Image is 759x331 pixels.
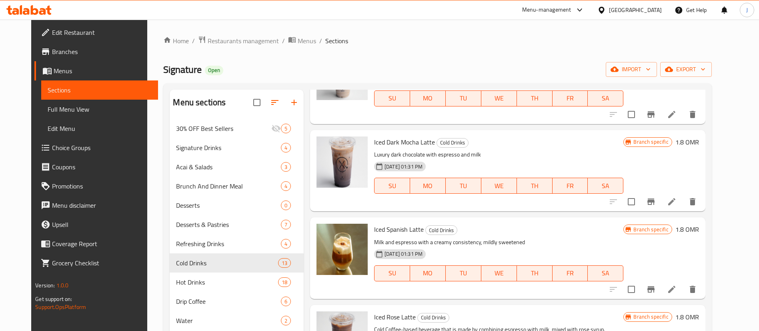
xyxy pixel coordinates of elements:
[281,201,291,210] div: items
[556,92,585,104] span: FR
[281,143,291,152] div: items
[556,267,585,279] span: FR
[56,280,69,291] span: 1.0.0
[446,178,481,194] button: TU
[34,196,158,215] a: Menu disclaimer
[163,36,189,46] a: Home
[517,90,553,106] button: TH
[205,67,223,74] span: Open
[34,42,158,61] a: Branches
[612,64,651,74] span: import
[170,273,304,292] div: Hot Drinks18
[446,90,481,106] button: TU
[34,23,158,42] a: Edit Restaurant
[630,313,671,321] span: Branch specific
[325,36,348,46] span: Sections
[553,90,588,106] button: FR
[374,178,410,194] button: SU
[282,36,285,46] li: /
[284,93,304,112] button: Add section
[437,138,468,147] span: Cold Drinks
[591,92,620,104] span: SA
[278,279,290,286] span: 18
[374,150,623,160] p: Luxury dark chocolate with espresso and milk
[630,138,671,146] span: Branch specific
[418,313,449,322] span: Cold Drinks
[641,105,661,124] button: Branch-specific-item
[556,180,585,192] span: FR
[176,277,278,287] div: Hot Drinks
[485,92,514,104] span: WE
[163,36,711,46] nav: breadcrumb
[41,80,158,100] a: Sections
[449,92,478,104] span: TU
[683,105,702,124] button: delete
[381,250,426,258] span: [DATE] 01:31 PM
[35,280,55,291] span: Version:
[265,93,284,112] span: Sort sections
[176,143,280,152] div: Signature Drinks
[176,297,280,306] span: Drip Coffee
[425,225,457,235] div: Cold Drinks
[281,317,290,325] span: 2
[170,119,304,138] div: 30% OFF Best Sellers5
[52,28,152,37] span: Edit Restaurant
[281,240,290,248] span: 4
[683,192,702,211] button: delete
[281,298,290,305] span: 6
[606,62,657,77] button: import
[316,136,368,188] img: Iced Dark Mocha Latte
[746,6,748,14] span: J
[35,294,72,304] span: Get support on:
[410,90,446,106] button: MO
[176,220,280,229] span: Desserts & Pastries
[374,311,416,323] span: Iced Rose Latte
[675,224,699,235] h6: 1.8 OMR
[176,124,271,133] span: 30% OFF Best Sellers
[588,265,623,281] button: SA
[278,259,290,267] span: 13
[449,267,478,279] span: TU
[630,226,671,233] span: Branch specific
[319,36,322,46] li: /
[591,267,620,279] span: SA
[170,157,304,177] div: Acai & Salads3
[281,163,290,171] span: 3
[198,36,279,46] a: Restaurants management
[176,316,280,325] span: Water
[278,258,291,268] div: items
[281,144,290,152] span: 4
[609,6,662,14] div: [GEOGRAPHIC_DATA]
[52,220,152,229] span: Upsell
[449,180,478,192] span: TU
[170,215,304,234] div: Desserts & Pastries7
[271,124,281,133] svg: Inactive section
[667,197,677,207] a: Edit menu item
[48,85,152,95] span: Sections
[374,237,623,247] p: Milk and espresso with a creamy consistency, mildly sweetened
[34,177,158,196] a: Promotions
[170,253,304,273] div: Cold Drinks13
[588,90,623,106] button: SA
[667,110,677,119] a: Edit menu item
[378,267,407,279] span: SU
[675,311,699,323] h6: 1.8 OMR
[481,90,517,106] button: WE
[485,180,514,192] span: WE
[278,277,291,287] div: items
[413,180,443,192] span: MO
[48,124,152,133] span: Edit Menu
[374,265,410,281] button: SU
[591,180,620,192] span: SA
[316,224,368,275] img: Iced Spanish Latte
[281,162,291,172] div: items
[281,181,291,191] div: items
[374,90,410,106] button: SU
[413,267,443,279] span: MO
[176,201,280,210] div: Desserts
[176,258,278,268] span: Cold Drinks
[381,163,426,171] span: [DATE] 01:31 PM
[281,125,290,132] span: 5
